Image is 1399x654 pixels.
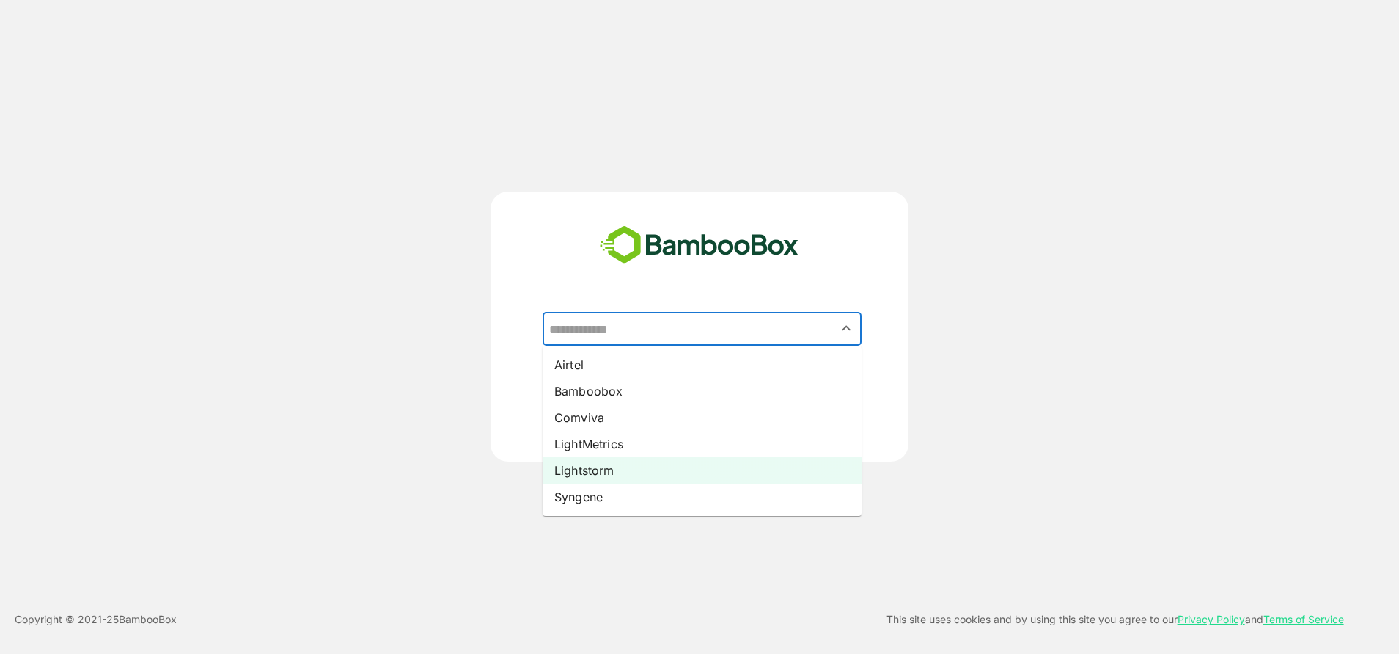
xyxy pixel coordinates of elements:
[837,319,856,338] button: Close
[1263,613,1344,625] a: Terms of Service
[15,611,177,628] p: Copyright © 2021- 25 BambooBox
[543,378,862,404] li: Bamboobox
[543,352,862,378] li: Airtel
[1178,613,1245,625] a: Privacy Policy
[592,221,807,269] img: bamboobox
[543,457,862,484] li: Lightstorm
[886,611,1344,628] p: This site uses cookies and by using this site you agree to our and
[543,404,862,431] li: Comviva
[543,431,862,457] li: LightMetrics
[543,484,862,510] li: Syngene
